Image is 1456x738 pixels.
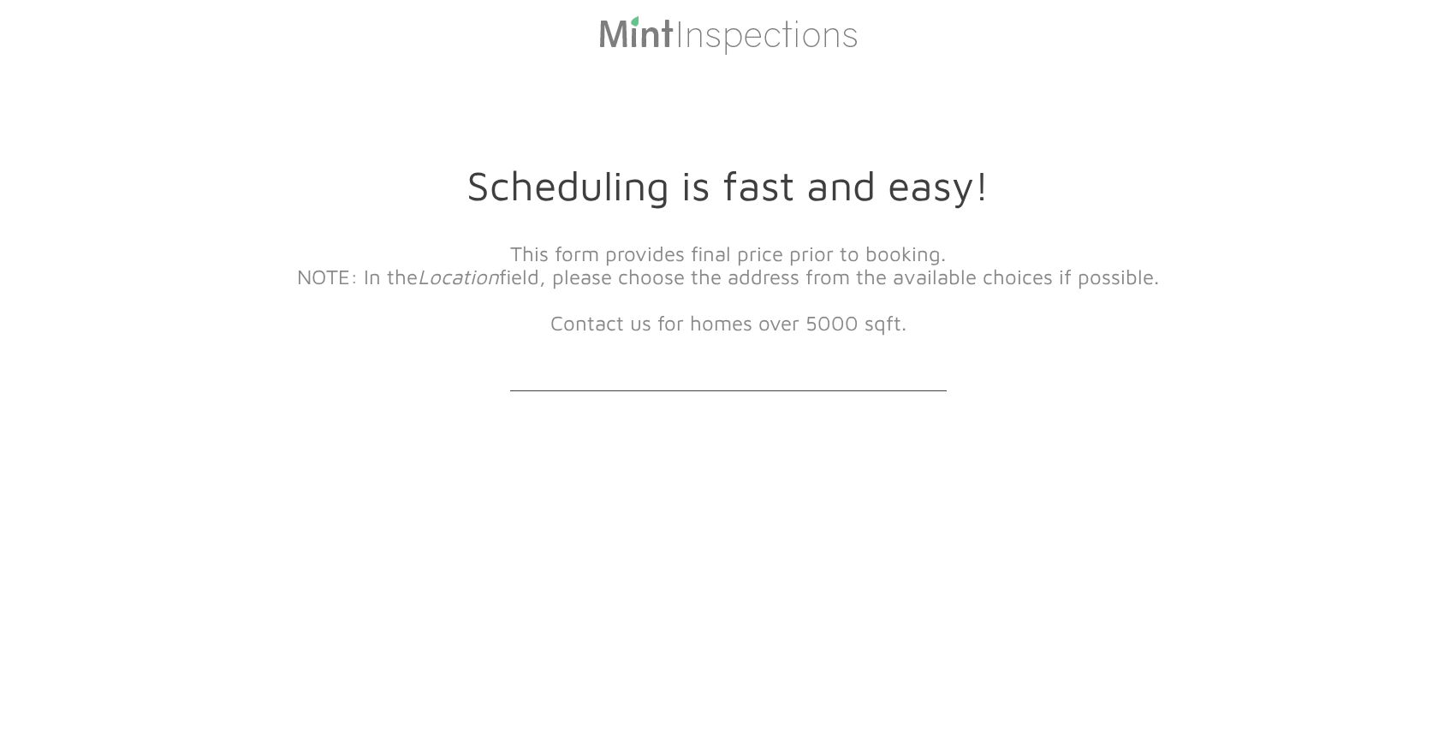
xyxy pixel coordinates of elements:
div: ​ [292,223,1165,373]
font: This form provides final price prior to booking. [510,241,946,265]
font: Scheduling is fast and easy! [467,161,989,209]
img: Mint Inspections [597,14,859,55]
font: NOTE: In the field, please choose the address from the available choices if possible. ​Contact us... [297,265,1159,335]
em: Location [418,265,499,289]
